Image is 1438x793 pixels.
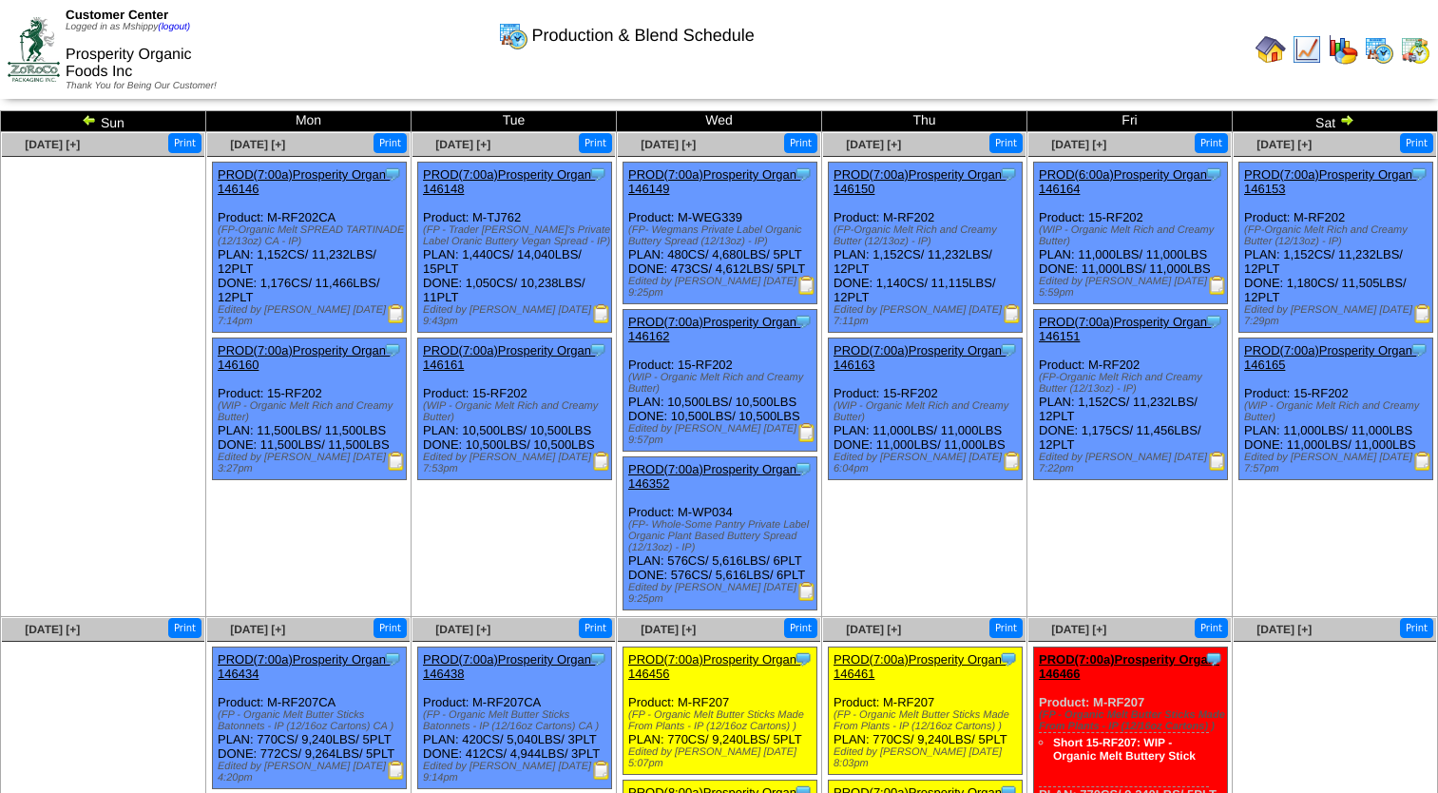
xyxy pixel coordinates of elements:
[1339,112,1354,127] img: arrowright.gif
[1208,276,1227,295] img: Production Report
[168,133,201,153] button: Print
[1039,224,1227,247] div: (WIP - Organic Melt Rich and Creamy Butter)
[1053,736,1196,763] a: Short 15-RF207: WIP - Organic Melt Buttery Stick
[498,20,528,50] img: calendarprod.gif
[579,133,612,153] button: Print
[628,746,816,769] div: Edited by [PERSON_NAME] [DATE] 5:07pm
[628,462,800,491] a: PROD(7:00a)Prosperity Organ-146352
[423,452,611,474] div: Edited by [PERSON_NAME] [DATE] 7:53pm
[374,618,407,638] button: Print
[846,138,901,151] a: [DATE] [+]
[412,111,617,132] td: Tue
[168,618,201,638] button: Print
[423,400,611,423] div: (WIP - Organic Melt Rich and Creamy Butter)
[230,138,285,151] a: [DATE] [+]
[628,652,800,681] a: PROD(7:00a)Prosperity Organ-146456
[387,304,406,323] img: Production Report
[628,224,816,247] div: (FP- Wegmans Private Label Organic Buttery Spread (12/13oz) - IP)
[1039,709,1227,732] div: (FP - Organic Melt Butter Sticks Made From Plants - IP (12/16oz Cartons) )
[213,648,407,789] div: Product: M-RF207CA PLAN: 770CS / 9,240LBS / 5PLT DONE: 772CS / 9,264LBS / 5PLT
[592,304,611,323] img: Production Report
[1039,652,1219,681] a: PROD(7:00a)Prosperity Organ-146466
[628,372,816,395] div: (WIP - Organic Melt Rich and Creamy Butter)
[423,224,611,247] div: (FP - Trader [PERSON_NAME]'s Private Label Oranic Buttery Vegan Spread - IP)
[834,709,1022,732] div: (FP - Organic Melt Butter Sticks Made From Plants - IP (12/16oz Cartons) )
[158,22,190,32] a: (logout)
[641,138,696,151] span: [DATE] [+]
[641,623,696,636] a: [DATE] [+]
[834,167,1006,196] a: PROD(7:00a)Prosperity Organ-146150
[1195,618,1228,638] button: Print
[66,22,190,32] span: Logged in as Mshippy
[1256,34,1286,65] img: home.gif
[418,648,612,789] div: Product: M-RF207CA PLAN: 420CS / 5,040LBS / 3PLT DONE: 412CS / 4,944LBS / 3PLT
[628,167,800,196] a: PROD(7:00a)Prosperity Organ-146149
[423,167,595,196] a: PROD(7:00a)Prosperity Organ-146148
[834,452,1022,474] div: Edited by [PERSON_NAME] [DATE] 6:04pm
[1400,34,1430,65] img: calendarinout.gif
[834,652,1006,681] a: PROD(7:00a)Prosperity Organ-146461
[1413,304,1432,323] img: Production Report
[1400,618,1433,638] button: Print
[25,623,80,636] a: [DATE] [+]
[623,457,817,610] div: Product: M-WP034 PLAN: 576CS / 5,616LBS / 6PLT DONE: 576CS / 5,616LBS / 6PLT
[592,452,611,471] img: Production Report
[1034,163,1228,304] div: Product: 15-RF202 PLAN: 11,000LBS / 11,000LBS DONE: 11,000LBS / 11,000LBS
[1051,623,1106,636] a: [DATE] [+]
[628,276,816,299] div: Edited by [PERSON_NAME] [DATE] 9:25pm
[66,8,168,22] span: Customer Center
[623,310,817,452] div: Product: 15-RF202 PLAN: 10,500LBS / 10,500LBS DONE: 10,500LBS / 10,500LBS
[1239,163,1433,333] div: Product: M-RF202 PLAN: 1,152CS / 11,232LBS / 12PLT DONE: 1,180CS / 11,505LBS / 12PLT
[1364,34,1394,65] img: calendarprod.gif
[1256,138,1312,151] a: [DATE] [+]
[1244,224,1432,247] div: (FP-Organic Melt Rich and Creamy Butter (12/13oz) - IP)
[1039,276,1227,299] div: Edited by [PERSON_NAME] [DATE] 5:59pm
[999,649,1018,668] img: Tooltip
[387,761,406,780] img: Production Report
[628,423,816,446] div: Edited by [PERSON_NAME] [DATE] 9:57pm
[1039,167,1211,196] a: PROD(6:00a)Prosperity Organ-146164
[784,618,817,638] button: Print
[1409,164,1428,184] img: Tooltip
[834,304,1022,327] div: Edited by [PERSON_NAME] [DATE] 7:11pm
[230,623,285,636] a: [DATE] [+]
[834,746,1022,769] div: Edited by [PERSON_NAME] [DATE] 8:03pm
[423,343,595,372] a: PROD(7:00a)Prosperity Organ-146161
[1256,623,1312,636] a: [DATE] [+]
[25,138,80,151] a: [DATE] [+]
[797,582,816,601] img: Production Report
[418,163,612,333] div: Product: M-TJ762 PLAN: 1,440CS / 14,040LBS / 15PLT DONE: 1,050CS / 10,238LBS / 11PLT
[989,618,1023,638] button: Print
[1204,312,1223,331] img: Tooltip
[1233,111,1438,132] td: Sat
[387,452,406,471] img: Production Report
[1239,338,1433,480] div: Product: 15-RF202 PLAN: 11,000LBS / 11,000LBS DONE: 11,000LBS / 11,000LBS
[822,111,1027,132] td: Thu
[592,761,611,780] img: Production Report
[66,81,217,91] span: Thank You for Being Our Customer!
[829,163,1023,333] div: Product: M-RF202 PLAN: 1,152CS / 11,232LBS / 12PLT DONE: 1,140CS / 11,115LBS / 12PLT
[1244,304,1432,327] div: Edited by [PERSON_NAME] [DATE] 7:29pm
[532,26,755,46] span: Production & Blend Schedule
[218,224,406,247] div: (FP-Organic Melt SPREAD TARTINADE (12/13oz) CA - IP)
[423,304,611,327] div: Edited by [PERSON_NAME] [DATE] 9:43pm
[794,459,813,478] img: Tooltip
[617,111,822,132] td: Wed
[628,709,816,732] div: (FP - Organic Melt Butter Sticks Made From Plants - IP (12/16oz Cartons) )
[383,649,402,668] img: Tooltip
[628,582,816,605] div: Edited by [PERSON_NAME] [DATE] 9:25pm
[829,648,1023,775] div: Product: M-RF207 PLAN: 770CS / 9,240LBS / 5PLT
[797,423,816,442] img: Production Report
[623,648,817,775] div: Product: M-RF207 PLAN: 770CS / 9,240LBS / 5PLT
[435,138,490,151] a: [DATE] [+]
[423,709,611,732] div: (FP - Organic Melt Butter Sticks Batonnets - IP (12/16oz Cartons) CA )
[1039,372,1227,395] div: (FP-Organic Melt Rich and Creamy Butter (12/13oz) - IP)
[423,652,595,681] a: PROD(7:00a)Prosperity Organ-146438
[1195,133,1228,153] button: Print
